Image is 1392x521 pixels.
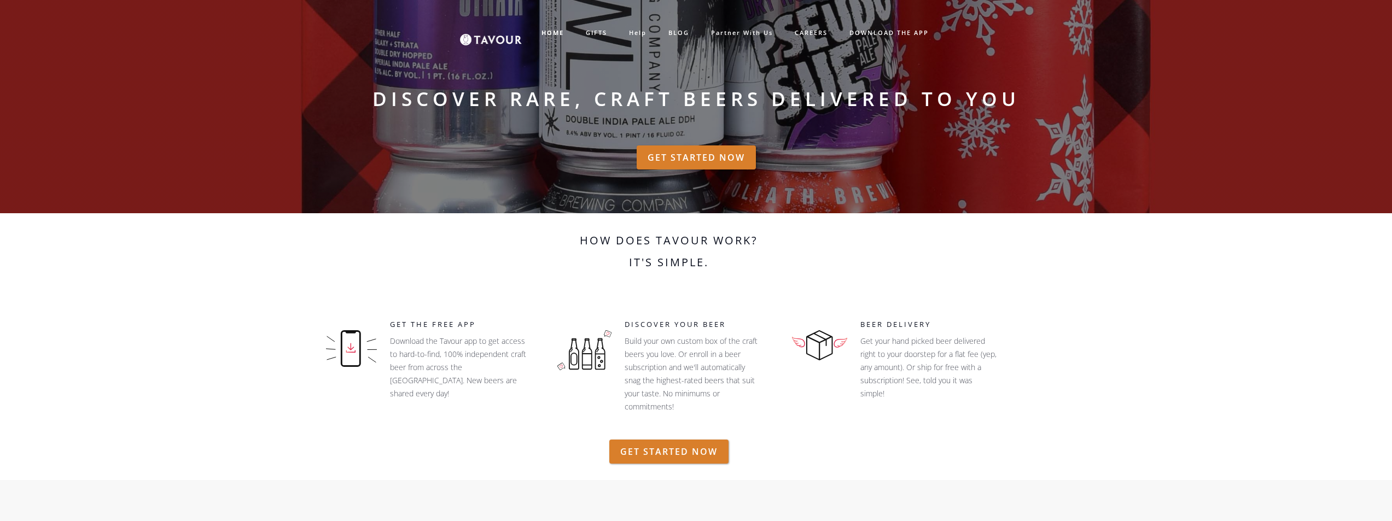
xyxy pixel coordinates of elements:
h5: GET THE FREE APP [390,319,533,330]
a: CAREERS [784,24,838,42]
strong: HOME [541,28,564,37]
a: DOWNLOAD THE APP [838,24,940,42]
h2: How does Tavour work? It's simple. [513,230,825,284]
p: Download the Tavour app to get access to hard-to-find, 100% independent craft beer from across th... [390,335,527,400]
a: GET STARTED NOW [637,145,756,169]
a: help [618,24,657,42]
a: BLOG [657,24,700,42]
p: Get your hand picked beer delivered right to your doorstep for a flat fee (yep, any amount). Or s... [860,335,997,426]
a: GET STARTED NOW [609,440,729,464]
a: partner with us [700,24,784,42]
a: HOME [531,24,575,42]
strong: Discover rare, craft beers delivered to you [372,86,1020,112]
h5: Discover your beer [625,319,773,330]
h5: Beer Delivery [860,319,1019,330]
p: Build your own custom box of the craft beers you love. Or enroll in a beer subscription and we'll... [625,335,761,413]
a: GIFTS [575,24,618,42]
